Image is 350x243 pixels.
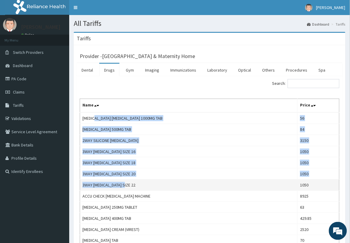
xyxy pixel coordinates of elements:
[121,64,139,76] a: Gym
[298,168,339,180] td: 1050
[13,50,44,55] span: Switch Providers
[288,79,339,88] input: Search:
[307,22,330,27] a: Dashboard
[203,64,232,76] a: Laboratory
[31,34,101,42] div: Chat with us now
[298,180,339,191] td: 1050
[314,64,330,76] a: Spa
[80,213,298,224] td: [MEDICAL_DATA] 400MG TAB
[77,36,91,41] h3: Tariffs
[80,224,298,235] td: [MEDICAL_DATA] CREAM (VIREST)
[80,191,298,202] td: ACCU CHECK [MEDICAL_DATA] MACHINE
[305,4,313,11] img: User Image
[35,76,83,137] span: We're online!
[80,146,298,157] td: 3WAY [MEDICAL_DATA] SIZE 16
[258,64,280,76] a: Others
[298,224,339,235] td: 2520
[11,30,24,45] img: d_794563401_company_1708531726252_794563401
[13,103,24,108] span: Tariffs
[3,164,115,185] textarea: Type your message and hit 'Enter'
[298,157,339,168] td: 1050
[166,64,201,76] a: Immunizations
[272,79,339,88] label: Search:
[13,63,33,68] span: Dashboard
[80,54,195,59] h3: Provider - [GEOGRAPHIC_DATA] & Maternity Home
[298,112,339,124] td: 56
[80,168,298,180] td: 3WAY [MEDICAL_DATA] SIZE 20
[74,20,345,27] h1: All Tariffs
[298,124,339,135] td: 84
[316,5,345,10] span: [PERSON_NAME]
[80,135,298,146] td: 2WAY SILICONE [MEDICAL_DATA]
[13,89,25,95] span: Claims
[281,64,312,76] a: Procedures
[330,22,345,27] li: Tariffs
[298,202,339,213] td: 63
[298,135,339,146] td: 3150
[80,157,298,168] td: 3WAY [MEDICAL_DATA] SIZE 18
[77,64,98,76] a: Dental
[21,33,36,37] a: Online
[80,112,298,124] td: [MEDICAL_DATA] [MEDICAL_DATA] 1000MG TAB
[298,213,339,224] td: 429.85
[80,180,298,191] td: 3WAY [MEDICAL_DATA] SIZE 22
[298,146,339,157] td: 1050
[298,99,339,113] th: Price
[234,64,256,76] a: Optical
[21,24,60,30] p: [PERSON_NAME]
[3,18,17,32] img: User Image
[99,3,113,17] div: Minimize live chat window
[80,124,298,135] td: [MEDICAL_DATA] 500MG TAB
[80,99,298,113] th: Name
[298,191,339,202] td: 8925
[80,202,298,213] td: [MEDICAL_DATA] 250MG TABLET
[99,64,119,76] a: Drugs
[140,64,164,76] a: Imaging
